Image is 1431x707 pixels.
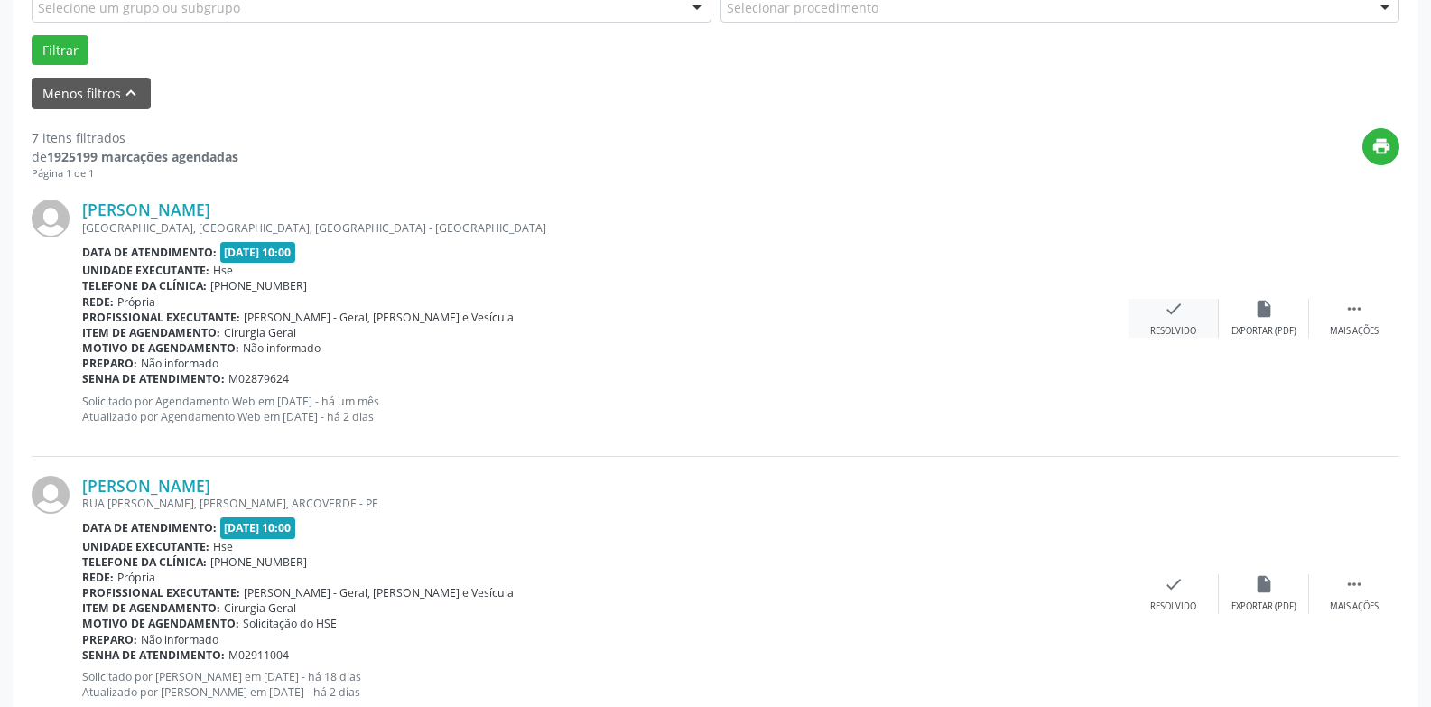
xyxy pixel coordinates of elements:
[47,148,238,165] strong: 1925199 marcações agendadas
[1150,600,1196,613] div: Resolvido
[82,476,210,496] a: [PERSON_NAME]
[1344,299,1364,319] i: 
[32,476,70,514] img: img
[32,78,151,109] button: Menos filtroskeyboard_arrow_up
[82,616,239,631] b: Motivo de agendamento:
[210,278,307,293] span: [PHONE_NUMBER]
[82,200,210,219] a: [PERSON_NAME]
[1330,600,1379,613] div: Mais ações
[220,517,296,538] span: [DATE] 10:00
[32,35,88,66] button: Filtrar
[141,632,218,647] span: Não informado
[1164,299,1184,319] i: check
[117,294,155,310] span: Própria
[1231,325,1296,338] div: Exportar (PDF)
[213,539,233,554] span: Hse
[1254,299,1274,319] i: insert_drive_file
[1371,136,1391,156] i: print
[210,554,307,570] span: [PHONE_NUMBER]
[82,647,225,663] b: Senha de atendimento:
[228,371,289,386] span: M02879624
[1344,574,1364,594] i: 
[141,356,218,371] span: Não informado
[82,669,1129,700] p: Solicitado por [PERSON_NAME] em [DATE] - há 18 dias Atualizado por [PERSON_NAME] em [DATE] - há 2...
[32,147,238,166] div: de
[243,616,337,631] span: Solicitação do HSE
[82,394,1129,424] p: Solicitado por Agendamento Web em [DATE] - há um mês Atualizado por Agendamento Web em [DATE] - h...
[228,647,289,663] span: M02911004
[82,340,239,356] b: Motivo de agendamento:
[121,83,141,103] i: keyboard_arrow_up
[82,310,240,325] b: Profissional executante:
[243,340,321,356] span: Não informado
[82,539,209,554] b: Unidade executante:
[82,371,225,386] b: Senha de atendimento:
[82,245,217,260] b: Data de atendimento:
[213,263,233,278] span: Hse
[32,200,70,237] img: img
[82,356,137,371] b: Preparo:
[32,128,238,147] div: 7 itens filtrados
[82,220,1129,236] div: [GEOGRAPHIC_DATA], [GEOGRAPHIC_DATA], [GEOGRAPHIC_DATA] - [GEOGRAPHIC_DATA]
[82,520,217,535] b: Data de atendimento:
[82,585,240,600] b: Profissional executante:
[82,632,137,647] b: Preparo:
[82,570,114,585] b: Rede:
[1362,128,1399,165] button: print
[244,310,514,325] span: [PERSON_NAME] - Geral, [PERSON_NAME] e Vesícula
[1330,325,1379,338] div: Mais ações
[117,570,155,585] span: Própria
[224,600,296,616] span: Cirurgia Geral
[82,600,220,616] b: Item de agendamento:
[1150,325,1196,338] div: Resolvido
[82,278,207,293] b: Telefone da clínica:
[82,496,1129,511] div: RUA [PERSON_NAME], [PERSON_NAME], ARCOVERDE - PE
[1254,574,1274,594] i: insert_drive_file
[1231,600,1296,613] div: Exportar (PDF)
[82,263,209,278] b: Unidade executante:
[1164,574,1184,594] i: check
[220,242,296,263] span: [DATE] 10:00
[224,325,296,340] span: Cirurgia Geral
[82,325,220,340] b: Item de agendamento:
[244,585,514,600] span: [PERSON_NAME] - Geral, [PERSON_NAME] e Vesícula
[32,166,238,181] div: Página 1 de 1
[82,294,114,310] b: Rede:
[82,554,207,570] b: Telefone da clínica:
